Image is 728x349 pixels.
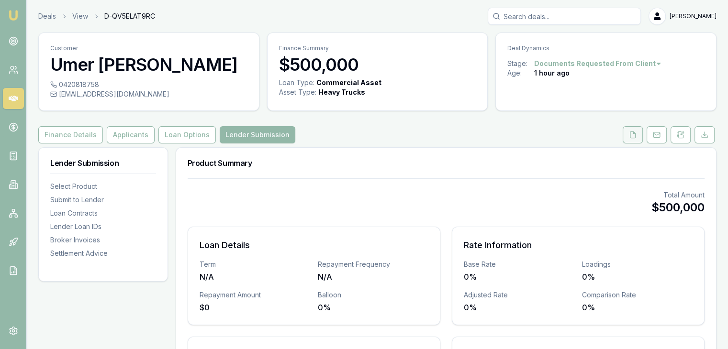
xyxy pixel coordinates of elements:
a: Deals [38,11,56,21]
div: Balloon [318,290,428,300]
div: 0420818758 [50,80,247,89]
div: 0% [318,302,428,313]
div: N/A [200,271,310,283]
p: Finance Summary [279,44,476,52]
div: Settlement Advice [50,249,156,258]
div: Submit to Lender [50,195,156,205]
div: Loan Type: [279,78,314,87]
button: Applicants [107,126,155,143]
div: 0% [464,271,574,283]
h3: Product Summary [188,159,705,167]
div: 1 hour ago [534,68,570,78]
button: Documents Requested From Client [534,59,662,68]
div: $0 [200,302,310,313]
div: 0% [582,271,693,283]
a: View [72,11,88,21]
button: Lender Submission [220,126,295,143]
div: Repayment Frequency [318,260,428,269]
div: Adjusted Rate [464,290,574,300]
div: Comparison Rate [582,290,693,300]
a: Finance Details [38,126,105,143]
div: Asset Type : [279,87,316,97]
button: Finance Details [38,126,103,143]
button: Loan Options [158,126,216,143]
span: [PERSON_NAME] [670,12,717,20]
input: Search deals [488,8,641,25]
div: N/A [318,271,428,283]
h3: Umer [PERSON_NAME] [50,55,247,74]
div: Term [200,260,310,269]
div: [EMAIL_ADDRESS][DOMAIN_NAME] [50,89,247,99]
div: Total Amount [651,190,705,200]
div: Stage: [507,59,534,68]
div: Repayment Amount [200,290,310,300]
div: $500,000 [651,200,705,215]
h3: $500,000 [279,55,476,74]
div: Loan Contracts [50,208,156,218]
p: Customer [50,44,247,52]
nav: breadcrumb [38,11,155,21]
h3: Rate Information [464,239,693,252]
div: Broker Invoices [50,235,156,245]
div: Age: [507,68,534,78]
p: Deal Dynamics [507,44,705,52]
h3: Lender Submission [50,159,156,167]
div: 0% [464,302,574,313]
div: Loadings [582,260,693,269]
div: Base Rate [464,260,574,269]
div: Lender Loan IDs [50,222,156,231]
div: Select Product [50,182,156,191]
a: Lender Submission [218,126,297,143]
img: emu-icon-u.png [8,10,19,21]
div: Commercial Asset [316,78,381,87]
a: Loan Options [157,126,218,143]
h3: Loan Details [200,239,428,252]
div: Heavy Trucks [318,87,365,97]
div: 0% [582,302,693,313]
a: Applicants [105,126,157,143]
span: D-QV5ELAT9RC [104,11,155,21]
